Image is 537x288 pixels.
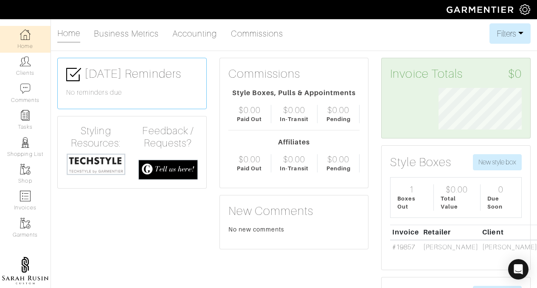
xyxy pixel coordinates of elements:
div: Style Boxes, Pulls & Appointments [228,88,360,98]
th: Invoice [390,225,421,240]
button: Filters [489,23,531,44]
h3: New Comments [228,204,360,218]
h3: Commissions [228,67,301,81]
div: $0.00 [327,154,349,164]
img: dashboard-icon-dbcd8f5a0b271acd01030246c82b418ddd0df26cd7fceb0bd07c9910d44c42f6.png [20,29,31,40]
a: #19857 [392,243,415,251]
img: orders-icon-0abe47150d42831381b5fb84f609e132dff9fe21cb692f30cb5eec754e2cba89.png [20,191,31,201]
div: No new comments [228,225,360,234]
img: garmentier-logo-header-white-b43fb05a5012e4ada735d5af1a66efaba907eab6374d6393d1fbf88cb4ef424d.png [442,2,520,17]
a: Home [57,25,80,43]
h4: Styling Resources: [66,125,126,150]
img: clients-icon-6bae9207a08558b7cb47a8932f037763ab4055f8c8b6bfacd5dc20c3e0201464.png [20,56,31,67]
div: Pending [326,115,351,123]
a: Business Metrics [94,25,159,42]
img: garments-icon-b7da505a4dc4fd61783c78ac3ca0ef83fa9d6f193b1c9dc38574b1d14d53ca28.png [20,164,31,175]
img: comment-icon-a0a6a9ef722e966f86d9cbdc48e553b5cf19dbc54f86b18d962a5391bc8f6eb6.png [20,83,31,94]
h3: [DATE] Reminders [66,67,198,82]
img: techstyle-93310999766a10050dc78ceb7f971a75838126fd19372ce40ba20cdf6a89b94b.png [66,153,126,176]
h3: Style Boxes [390,155,451,169]
h3: Invoice Totals [390,67,522,81]
div: Total Value [441,195,473,211]
button: New style box [473,154,522,170]
div: 0 [498,184,503,195]
img: reminder-icon-8004d30b9f0a5d33ae49ab947aed9ed385cf756f9e5892f1edd6e32f2345188e.png [20,110,31,121]
img: check-box-icon-36a4915ff3ba2bd8f6e4f29bc755bb66becd62c870f447fc0dd1365fcfddab58.png [66,67,81,82]
h6: No reminders due [66,89,198,97]
div: $0.00 [239,154,261,164]
div: $0.00 [239,105,261,115]
div: $0.00 [283,105,305,115]
div: Paid Out [237,115,262,123]
a: Commissions [231,25,284,42]
div: $0.00 [283,154,305,164]
img: feedback_requests-3821251ac2bd56c73c230f3229a5b25d6eb027adea667894f41107c140538ee0.png [138,160,198,180]
div: $0.00 [446,184,468,195]
div: 1 [409,184,414,195]
img: garments-icon-b7da505a4dc4fd61783c78ac3ca0ef83fa9d6f193b1c9dc38574b1d14d53ca28.png [20,218,31,229]
h4: Feedback / Requests? [138,125,198,150]
div: $0.00 [327,105,349,115]
span: $0 [508,67,522,81]
a: Accounting [172,25,217,42]
img: stylists-icon-eb353228a002819b7ec25b43dbf5f0378dd9e0616d9560372ff212230b889e62.png [20,137,31,148]
div: Boxes Out [397,195,426,211]
div: Pending [326,164,351,172]
div: In-Transit [280,115,309,123]
th: Retailer [421,225,480,240]
div: In-Transit [280,164,309,172]
div: Paid Out [237,164,262,172]
img: gear-icon-white-bd11855cb880d31180b6d7d6211b90ccbf57a29d726f0c71d8c61bd08dd39cc2.png [520,4,530,15]
div: Open Intercom Messenger [508,259,529,280]
td: [PERSON_NAME] [421,240,480,255]
div: Due Soon [487,195,515,211]
div: Affiliates [228,137,360,147]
